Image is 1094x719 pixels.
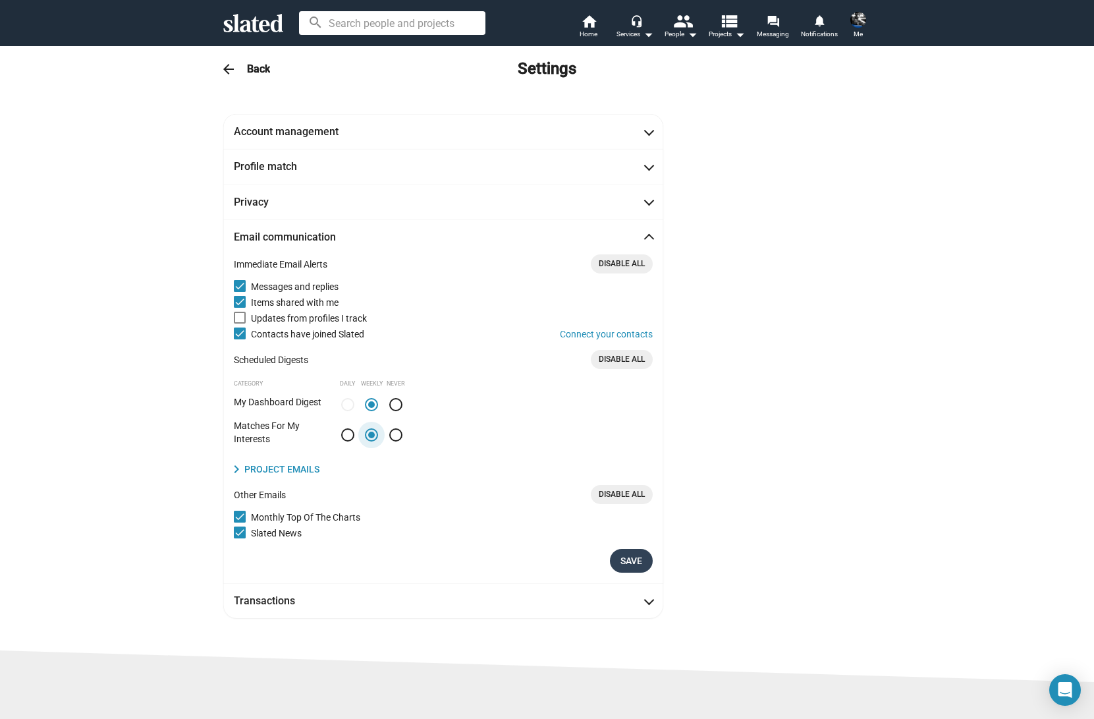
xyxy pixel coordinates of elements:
div: Services [616,26,653,42]
mat-panel-title: Transactions [234,594,352,608]
span: Disable All [599,353,645,366]
mat-panel-title: Profile match [234,159,352,173]
button: People [658,13,704,42]
button: Disable All [591,254,653,273]
mat-panel-title: Privacy [234,195,352,209]
input: Search people and projects [299,11,485,35]
mat-expansion-panel-header: Profile match [223,149,663,184]
div: Email communication [223,254,663,583]
span: Scheduled Digests [234,353,308,366]
mat-icon: arrow_drop_down [640,26,656,42]
button: Project Emails [234,461,319,477]
span: Projects [709,26,745,42]
h3: Back [247,62,270,76]
span: Messages and replies [251,279,653,295]
mat-expansion-panel-header: Privacy [223,185,663,219]
mat-icon: arrow_drop_down [684,26,700,42]
mat-expansion-panel-header: Email communication [223,219,663,254]
div: Matches For My Interests [234,419,336,446]
span: Save [620,549,642,573]
span: Me [854,26,863,42]
div: Daily [336,377,360,390]
button: Projects [704,13,750,42]
mat-panel-title: Account management [234,125,352,138]
button: Save [610,549,653,573]
span: Notifications [801,26,838,42]
mat-panel-title: Email communication [234,230,352,244]
span: Contacts have joined Slated [251,326,653,342]
span: Items shared with me [251,295,653,310]
a: Home [566,13,612,42]
mat-expansion-panel-header: Transactions [223,583,663,618]
div: Category [234,377,336,395]
mat-icon: arrow_drop_down [732,26,748,42]
mat-icon: home [581,13,597,29]
button: Disable All [591,350,653,369]
button: Disable All [591,485,653,504]
div: Never [384,377,408,390]
a: Messaging [750,13,796,42]
span: Monthly Top Of The Charts [251,509,653,525]
mat-icon: view_list [719,11,738,30]
div: My Dashboard Digest [234,395,336,409]
mat-icon: chevron_right [229,461,244,477]
mat-icon: forum [767,14,779,27]
mat-icon: headset_mic [630,14,642,26]
button: Services [612,13,658,42]
a: Notifications [796,13,842,42]
span: Updates from profiles I track [251,310,653,326]
span: Disable All [599,257,645,271]
span: Slated News [251,525,653,541]
img: Sean Skelton [850,12,866,28]
h2: Settings [518,59,576,80]
button: Sean SkeltonMe [842,9,874,43]
span: Home [580,26,597,42]
a: Connect your contacts [555,326,653,342]
span: Other Emails [234,488,286,502]
span: Disable All [599,488,645,502]
div: Open Intercom Messenger [1049,674,1081,706]
div: People [665,26,697,42]
span: Messaging [757,26,789,42]
mat-expansion-panel-header: Account management [223,114,663,149]
mat-icon: people [672,11,692,30]
span: Immediate Email Alerts [234,258,327,271]
mat-icon: arrow_back [221,61,236,77]
mat-icon: notifications [813,14,825,26]
div: Weekly [360,377,384,390]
